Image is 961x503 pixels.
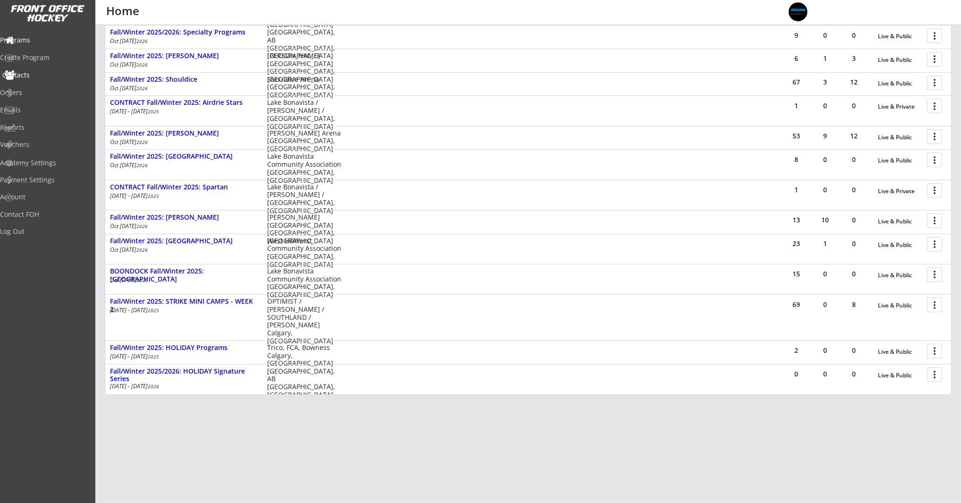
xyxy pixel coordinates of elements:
div: 0 [811,347,839,354]
div: 0 [840,271,868,277]
em: 2026 [136,223,148,230]
div: 0 [811,371,839,377]
div: 0 [840,102,868,109]
div: 0 [840,347,868,354]
div: Live & Public [878,372,922,379]
div: Fall/Winter 2025: Shouldice [110,76,257,84]
em: 2025 [148,108,159,115]
button: more_vert [927,129,942,144]
div: CONTRACT Fall/Winter 2025: Airdrie Stars [110,99,257,107]
div: 0 [811,32,839,39]
div: Oct [DATE] [110,139,254,145]
div: Fall/Winter 2025: [PERSON_NAME] [110,213,257,222]
div: Live & Public [878,242,922,248]
div: Fall/Winter 2025: STRIKE MINI CAMPS - WEEK 2 [110,298,257,314]
div: [PERSON_NAME][GEOGRAPHIC_DATA] [GEOGRAPHIC_DATA], [GEOGRAPHIC_DATA] [267,213,341,245]
button: more_vert [927,267,942,282]
div: 12 [840,133,868,139]
button: more_vert [927,183,942,198]
div: Fall/Winter 2025: [PERSON_NAME] [110,52,257,60]
div: 0 [840,240,868,247]
div: 1 [782,102,810,109]
div: 10 [811,217,839,223]
em: 2026 [136,85,148,92]
div: [GEOGRAPHIC_DATA], AB [GEOGRAPHIC_DATA], [GEOGRAPHIC_DATA] [267,367,341,399]
div: Oct [DATE] [110,62,254,68]
div: 23 [782,240,810,247]
div: 13 [782,217,810,223]
div: [DATE] - [DATE] [110,307,254,313]
div: Contacts [2,72,87,78]
div: Oct [DATE] [110,277,254,283]
div: [DATE] - [DATE] [110,384,254,389]
em: 2026 [136,61,148,68]
div: Live & Public [878,134,922,141]
button: more_vert [927,298,942,312]
div: 0 [840,217,868,223]
div: 12 [840,79,868,85]
div: 9 [782,32,810,39]
div: 0 [811,271,839,277]
div: Live & Public [878,57,922,63]
em: 2025 [148,307,159,314]
div: Fall/Winter 2025: [PERSON_NAME] [110,129,257,137]
div: Lake Bonavista Community Association [GEOGRAPHIC_DATA], [GEOGRAPHIC_DATA] [267,153,341,184]
div: [DATE] - [DATE] [110,109,254,114]
div: 0 [811,156,839,163]
div: 69 [782,301,810,308]
div: Live & Public [878,33,922,40]
div: [GEOGRAPHIC_DATA], AB [GEOGRAPHIC_DATA], [GEOGRAPHIC_DATA] [267,28,341,60]
button: more_vert [927,344,942,358]
div: [PERSON_NAME] Arena [GEOGRAPHIC_DATA], [GEOGRAPHIC_DATA] [267,129,341,153]
div: 0 [840,187,868,193]
div: CONTRACT Fall/Winter 2025: Spartan [110,183,257,191]
div: 1 [782,187,810,193]
div: BOONDOCK Fall/Winter 2025: [GEOGRAPHIC_DATA] [110,267,257,283]
div: [DATE] - [DATE] [110,354,254,359]
div: Oct [DATE] [110,223,254,229]
button: more_vert [927,213,942,228]
em: 2025 [148,193,159,199]
div: 8 [782,156,810,163]
div: Lake Bonavista Community Association [GEOGRAPHIC_DATA], [GEOGRAPHIC_DATA] [267,267,341,299]
div: Live & Public [878,157,922,164]
div: Shouldice Arena [GEOGRAPHIC_DATA], [GEOGRAPHIC_DATA] [267,76,341,99]
button: more_vert [927,237,942,252]
div: Oct [DATE] [110,38,254,44]
div: 0 [811,102,839,109]
div: OPTIMIST / [PERSON_NAME] / SOUTHLAND / [PERSON_NAME] Calgary, [GEOGRAPHIC_DATA] [267,298,341,345]
div: 3 [811,79,839,85]
button: more_vert [927,99,942,113]
div: 6 [782,55,810,62]
em: 2026 [136,247,148,253]
div: 1 [811,55,839,62]
div: Fall/Winter 2025: [GEOGRAPHIC_DATA] [110,237,257,245]
div: Live & Public [878,302,922,309]
div: Live & Private [878,188,922,195]
div: 53 [782,133,810,139]
div: [DATE] - [DATE] [110,193,254,199]
div: Fall/Winter 2025: HOLIDAY Programs [110,344,257,352]
div: Live & Public [878,80,922,87]
em: 2026 [136,38,148,44]
div: 0 [840,156,868,163]
div: 0 [840,371,868,377]
button: more_vert [927,153,942,167]
div: [PERSON_NAME][GEOGRAPHIC_DATA] [GEOGRAPHIC_DATA], [GEOGRAPHIC_DATA] [267,52,341,84]
div: 2 [782,347,810,354]
div: 15 [782,271,810,277]
div: Live & Public [878,218,922,225]
div: Live & Private [878,103,922,110]
div: 1 [811,240,839,247]
div: Oct [DATE] [110,247,254,253]
div: 8 [840,301,868,308]
div: West Hillhurst Community Association [GEOGRAPHIC_DATA], [GEOGRAPHIC_DATA] [267,237,341,269]
div: 0 [840,32,868,39]
em: 2026 [148,383,159,390]
div: 67 [782,79,810,85]
button: more_vert [927,28,942,43]
button: more_vert [927,52,942,67]
div: Lake Bonavista / [PERSON_NAME] / [GEOGRAPHIC_DATA], [GEOGRAPHIC_DATA] [267,99,341,130]
div: 0 [811,187,839,193]
div: Fall/Winter 2025/2026: Specialty Programs [110,28,257,36]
